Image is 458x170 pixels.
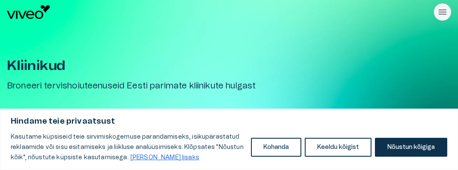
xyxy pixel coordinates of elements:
a: Loe lisaks [130,154,200,161]
h5: Broneeri tervishoiuteenuseid Eesti parimate kliinikute hulgast [7,80,286,92]
img: Viveo logo [7,5,50,19]
button: Kohanda [251,138,301,157]
a: Navigate to homepage [7,5,430,19]
h1: Kliinikud [7,58,286,73]
button: Nõustun kõigiga [375,138,447,157]
p: Kasutame küpsiseid teie sirvimiskogemuse parandamiseks, isikupärastatud reklaamide või sisu esita... [11,132,244,163]
button: Keeldu kõigist [305,138,371,157]
button: Rippmenüü nähtavus [434,3,451,21]
p: Hindame teie privaatsust [11,116,447,127]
